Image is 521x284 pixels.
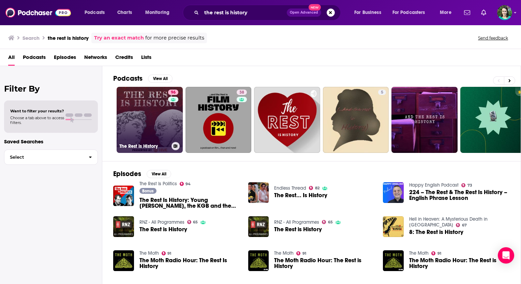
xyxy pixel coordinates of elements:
a: Show notifications dropdown [478,7,489,18]
button: open menu [140,7,178,18]
a: Episodes [54,52,76,66]
img: 8: The Rest is History [383,216,404,237]
span: 94 [185,183,191,186]
h3: the rest is history [48,35,89,41]
button: View All [147,170,171,178]
button: Select [4,149,98,165]
a: 65 [322,220,333,224]
img: The Rest Is History: Young Putin, the KGB and the Soviet Union [113,186,134,206]
a: Lists [141,52,151,66]
h2: Filter By [4,84,98,94]
img: The Rest is History [113,216,134,237]
span: Select [4,155,83,159]
a: Networks [84,52,107,66]
img: The Rest is History [248,216,269,237]
a: 5 [378,90,386,95]
span: The Rest Is History: Young [PERSON_NAME], the KGB and the Soviet Union [139,197,240,209]
a: 94 [180,182,191,186]
span: 5 [381,89,383,96]
img: 224 – The Rest & The Rest Is History – English Phrase Lesson [383,182,404,203]
a: 65 [187,220,198,224]
a: The Rest... Is History [274,192,327,198]
img: The Moth Radio Hour: The Rest Is History [113,250,134,271]
h3: The Rest Is History [119,143,169,149]
button: open menu [349,7,390,18]
span: 91 [437,252,441,255]
span: Charts [117,8,132,17]
a: Charts [113,7,136,18]
button: open menu [80,7,114,18]
span: The Moth Radio Hour: The Rest Is History [139,257,240,269]
span: 91 [302,252,306,255]
span: Choose a tab above to access filters. [10,115,64,125]
span: 82 [315,187,319,190]
span: 38 [239,89,244,96]
span: 73 [467,184,472,187]
span: New [309,4,321,11]
img: The Rest... Is History [248,182,269,203]
button: open menu [388,7,435,18]
a: The Moth Radio Hour: The Rest is History [274,257,375,269]
div: Open Intercom Messenger [498,247,514,264]
span: For Podcasters [392,8,425,17]
span: Podcasts [23,52,46,66]
a: Happy English Podcast [409,182,459,188]
a: The Rest is History [139,226,187,232]
a: 67 [456,223,467,227]
a: The Rest is History [274,226,322,232]
span: 65 [328,221,333,224]
a: 224 – The Rest & The Rest Is History – English Phrase Lesson [409,189,510,201]
a: 96The Rest Is History [117,87,183,153]
a: EpisodesView All [113,170,171,178]
a: 91 [162,251,172,255]
span: Logged in as tdjangi [497,5,512,20]
a: Credits [115,52,133,66]
span: Open Advanced [290,11,318,14]
a: 91 [296,251,306,255]
a: 5 [323,87,389,153]
span: Podcasts [85,8,105,17]
img: Podchaser - Follow, Share and Rate Podcasts [5,6,71,19]
p: Saved Searches [4,138,98,145]
a: 96 [168,90,178,95]
a: Endless Thread [274,185,306,191]
input: Search podcasts, credits, & more... [202,7,287,18]
h2: Podcasts [113,74,143,83]
span: Want to filter your results? [10,109,64,113]
a: All [8,52,15,66]
span: More [440,8,451,17]
button: Show profile menu [497,5,512,20]
a: Show notifications dropdown [461,7,473,18]
button: Send feedback [476,35,510,41]
img: The Moth Radio Hour: The Rest is History [383,250,404,271]
img: The Moth Radio Hour: The Rest is History [248,250,269,271]
a: The Moth [274,250,294,256]
a: 8: The Rest is History [409,229,463,235]
a: 38 [185,87,252,153]
h3: Search [23,35,40,41]
button: open menu [435,7,460,18]
a: The Moth [139,250,159,256]
span: 65 [193,221,198,224]
a: The Rest Is History: Young Putin, the KGB and the Soviet Union [139,197,240,209]
span: For Business [354,8,381,17]
a: The Moth Radio Hour: The Rest is History [409,257,510,269]
a: 38 [237,90,247,95]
